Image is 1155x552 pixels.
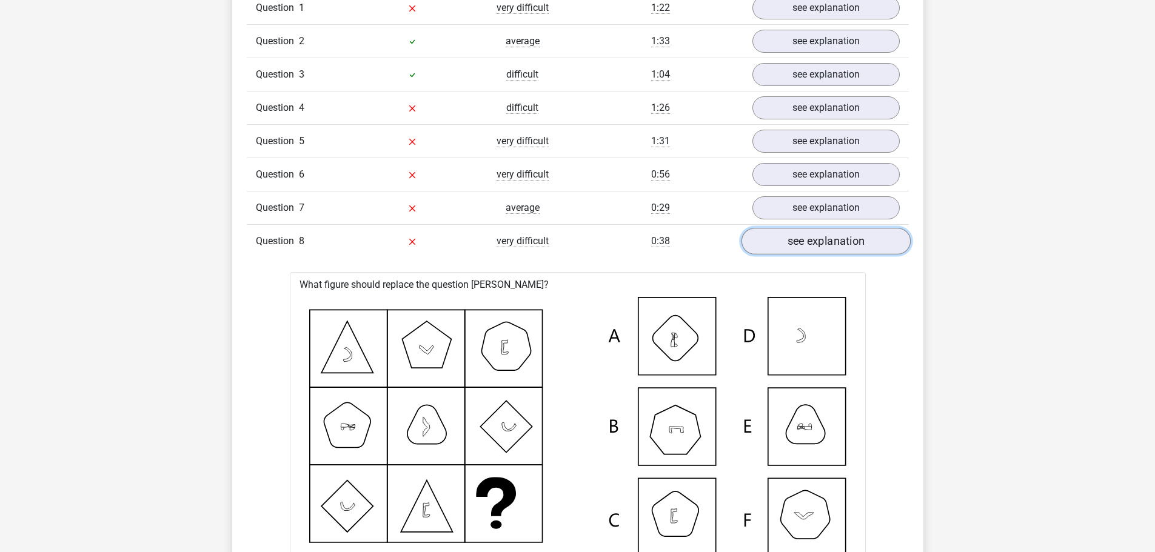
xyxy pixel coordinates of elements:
span: 0:56 [651,168,670,181]
span: very difficult [497,235,549,247]
a: see explanation [752,96,900,119]
span: difficult [506,102,538,114]
span: Question [256,234,299,248]
span: very difficult [497,135,549,147]
a: see explanation [741,228,910,255]
span: 1:04 [651,68,670,81]
span: 7 [299,202,304,213]
span: 4 [299,102,304,113]
span: 1 [299,2,304,13]
span: 1:33 [651,35,670,47]
span: 1:26 [651,102,670,114]
span: Question [256,67,299,82]
span: very difficult [497,168,549,181]
a: see explanation [752,130,900,153]
span: 1:22 [651,2,670,14]
span: 5 [299,135,304,147]
span: 8 [299,235,304,247]
span: 0:38 [651,235,670,247]
span: Question [256,167,299,182]
span: 0:29 [651,202,670,214]
a: see explanation [752,63,900,86]
span: Question [256,101,299,115]
span: difficult [506,68,538,81]
span: 3 [299,68,304,80]
span: 1:31 [651,135,670,147]
a: see explanation [752,30,900,53]
span: Question [256,1,299,15]
span: 2 [299,35,304,47]
span: average [506,202,540,214]
a: see explanation [752,196,900,219]
span: very difficult [497,2,549,14]
span: Question [256,134,299,148]
span: Question [256,201,299,215]
span: average [506,35,540,47]
a: see explanation [752,163,900,186]
span: Question [256,34,299,48]
span: 6 [299,168,304,180]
